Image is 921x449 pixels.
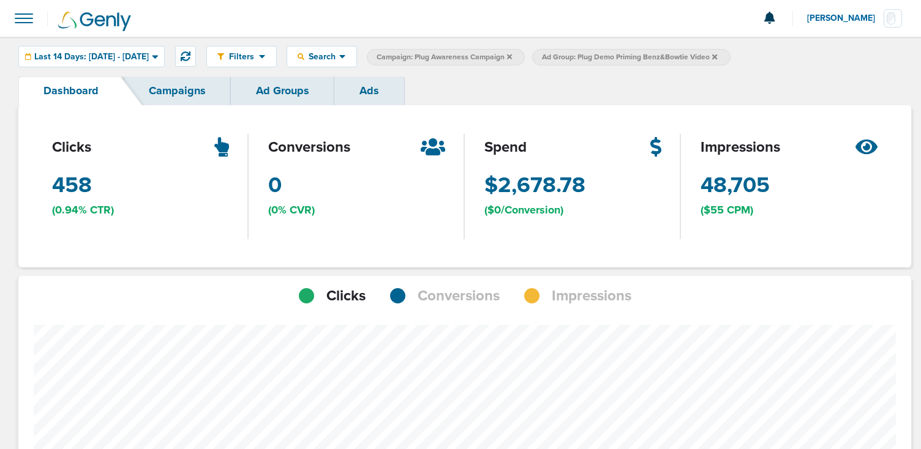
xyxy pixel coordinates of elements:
span: Campaign: Plug Awareness Campaign [377,52,512,62]
a: Ad Groups [231,76,334,105]
span: [PERSON_NAME] [807,14,884,23]
span: $2,678.78 [484,170,585,201]
span: impressions [701,137,780,158]
span: conversions [268,137,350,158]
span: Ad Group: Plug Demo Priming Benz&Bowtie Video [542,52,717,62]
span: clicks [52,137,91,158]
span: Clicks [326,286,366,306]
span: ($55 CPM) [701,202,753,218]
span: Search [304,51,339,62]
span: 48,705 [701,170,770,201]
a: Ads [334,76,404,105]
span: Filters [224,51,259,62]
span: ($0/Conversion) [484,202,563,218]
span: 0 [268,170,282,201]
span: Impressions [552,286,631,306]
span: (0.94% CTR) [52,202,114,218]
a: Campaigns [124,76,231,105]
span: Conversions [418,286,500,306]
img: Genly [58,12,131,31]
span: Last 14 Days: [DATE] - [DATE] [34,53,149,61]
span: spend [484,137,527,158]
a: Dashboard [18,76,124,105]
span: 458 [52,170,92,201]
span: (0% CVR) [268,202,315,218]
